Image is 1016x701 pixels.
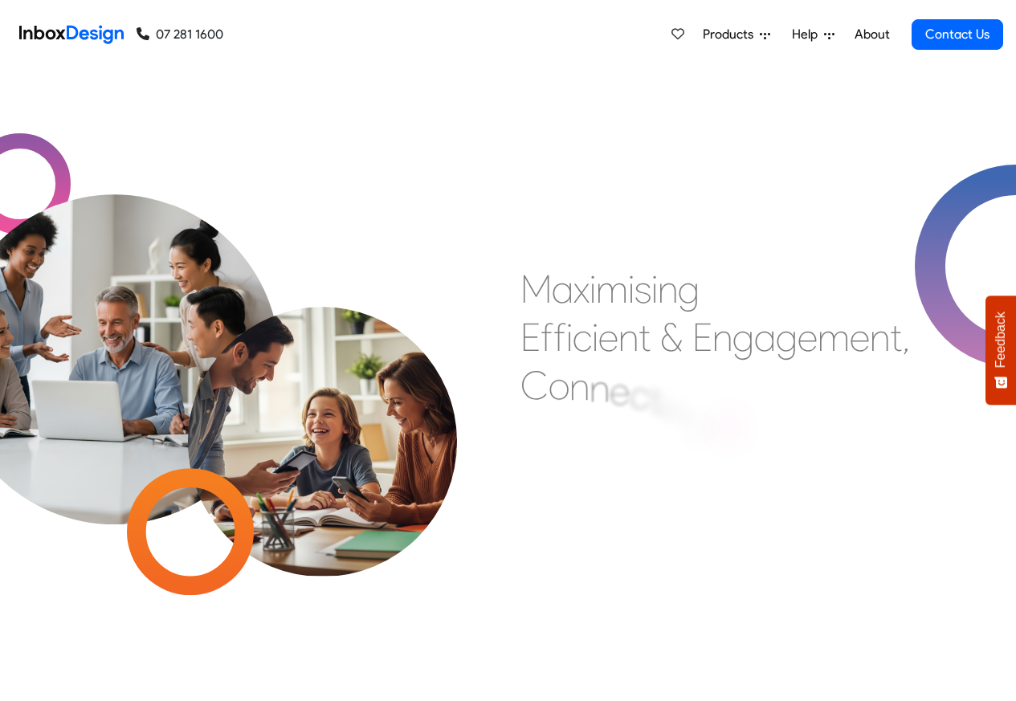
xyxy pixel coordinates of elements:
[985,295,1016,405] button: Feedback - Show survey
[678,265,700,313] div: g
[566,313,573,361] div: i
[590,364,610,412] div: n
[912,19,1003,50] a: Contact Us
[754,313,776,361] div: a
[792,25,824,44] span: Help
[553,313,566,361] div: f
[634,265,651,313] div: s
[520,265,910,506] div: Maximising Efficient & Engagement, Connecting Schools, Families, and Students.
[628,265,634,313] div: i
[994,312,1008,368] span: Feedback
[776,313,798,361] div: g
[850,18,894,51] a: About
[703,25,760,44] span: Products
[688,395,709,443] div: g
[549,361,569,410] div: o
[520,313,541,361] div: E
[658,265,678,313] div: n
[573,265,590,313] div: x
[850,313,870,361] div: e
[598,313,618,361] div: e
[639,313,651,361] div: t
[541,313,553,361] div: f
[154,240,491,577] img: parents_with_child.png
[692,313,712,361] div: E
[520,265,552,313] div: M
[573,313,592,361] div: c
[630,371,649,419] div: c
[798,313,818,361] div: e
[890,313,902,361] div: t
[785,18,841,51] a: Help
[712,313,732,361] div: n
[660,313,683,361] div: &
[719,404,741,452] div: S
[696,18,777,51] a: Products
[610,367,630,415] div: e
[902,313,910,361] div: ,
[732,313,754,361] div: g
[596,265,628,313] div: m
[651,265,658,313] div: i
[818,313,850,361] div: m
[592,313,598,361] div: i
[552,265,573,313] div: a
[870,313,890,361] div: n
[667,388,688,436] div: n
[520,361,549,410] div: C
[649,375,661,423] div: t
[661,381,667,429] div: i
[569,362,590,410] div: n
[618,313,639,361] div: n
[137,25,223,44] a: 07 281 1600
[590,265,596,313] div: i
